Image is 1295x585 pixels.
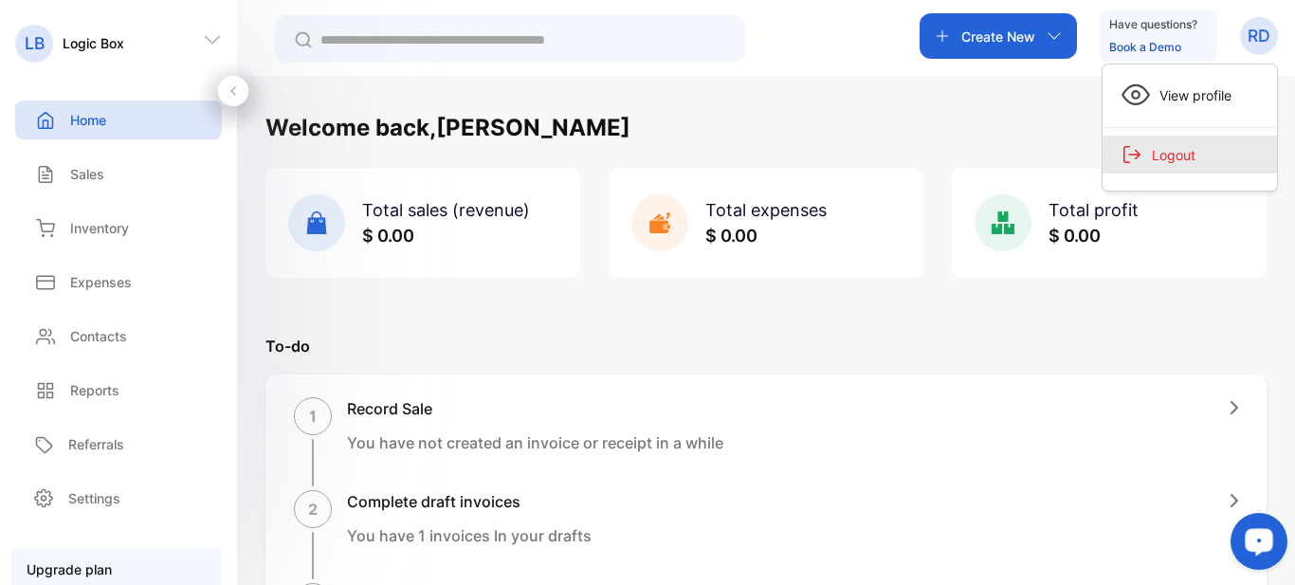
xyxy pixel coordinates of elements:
button: RD [1240,13,1278,59]
span: Total expenses [705,200,827,220]
p: Inventory [70,218,129,238]
h1: Record Sale [347,397,723,420]
p: Logic Box [63,33,124,53]
p: You have 1 invoices In your drafts [347,524,592,547]
p: Settings [68,488,120,508]
span: View profile [1150,85,1231,105]
span: Total profit [1049,200,1139,220]
p: You have not created an invoice or receipt in a while [347,431,723,454]
iframe: LiveChat chat widget [1215,505,1295,585]
span: Logout [1142,145,1195,165]
button: Create New [920,13,1077,59]
p: Expenses [70,272,132,292]
p: 1 [309,405,317,428]
p: Home [70,110,106,130]
h1: Complete draft invoices [347,490,592,513]
p: Have questions? [1109,15,1197,34]
img: Icon [1122,81,1150,109]
a: Book a Demo [1109,40,1181,54]
p: Create New [961,27,1035,46]
span: $ 0.00 [1049,226,1101,246]
p: To-do [265,335,1267,357]
h1: Welcome back, [PERSON_NAME] [265,111,630,145]
p: LB [25,31,45,56]
span: $ 0.00 [705,226,757,246]
p: Contacts [70,326,127,346]
p: Referrals [68,434,124,454]
p: Upgrade plan [27,559,207,579]
p: RD [1248,24,1270,48]
p: Sales [70,164,104,184]
img: Icon [1122,144,1142,165]
p: Reports [70,380,119,400]
p: 2 [308,498,318,521]
span: $ 0.00 [362,226,414,246]
span: Total sales (revenue) [362,200,530,220]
